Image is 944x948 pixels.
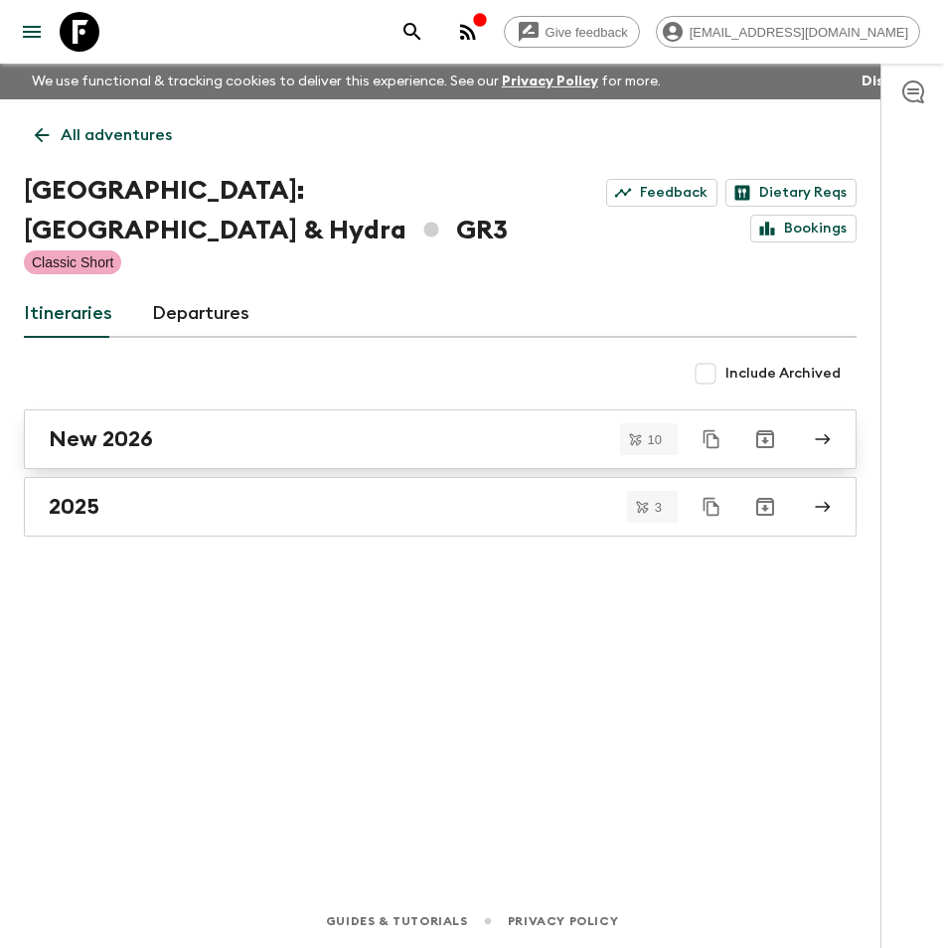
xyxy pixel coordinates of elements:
p: We use functional & tracking cookies to deliver this experience. See our for more. [24,64,669,99]
a: All adventures [24,115,183,155]
p: All adventures [61,123,172,147]
a: Privacy Policy [508,910,618,932]
a: Guides & Tutorials [326,910,468,932]
button: menu [12,12,52,52]
div: [EMAIL_ADDRESS][DOMAIN_NAME] [656,16,920,48]
button: search adventures [393,12,432,52]
span: 10 [636,433,674,446]
a: 2025 [24,477,857,537]
span: [EMAIL_ADDRESS][DOMAIN_NAME] [679,25,919,40]
button: Archive [745,419,785,459]
a: Itineraries [24,290,112,338]
a: Feedback [606,179,717,207]
button: Dismiss [857,68,920,95]
span: 3 [643,501,674,514]
a: New 2026 [24,409,857,469]
a: Dietary Reqs [725,179,857,207]
a: Bookings [750,215,857,242]
h1: [GEOGRAPHIC_DATA]: [GEOGRAPHIC_DATA] & Hydra GR3 [24,171,578,250]
span: Give feedback [535,25,639,40]
a: Privacy Policy [502,75,598,88]
p: Classic Short [32,252,113,272]
h2: New 2026 [49,426,153,452]
span: Include Archived [725,364,841,384]
button: Duplicate [694,421,729,457]
a: Give feedback [504,16,640,48]
a: Departures [152,290,249,338]
h2: 2025 [49,494,99,520]
button: Archive [745,487,785,527]
button: Duplicate [694,489,729,525]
